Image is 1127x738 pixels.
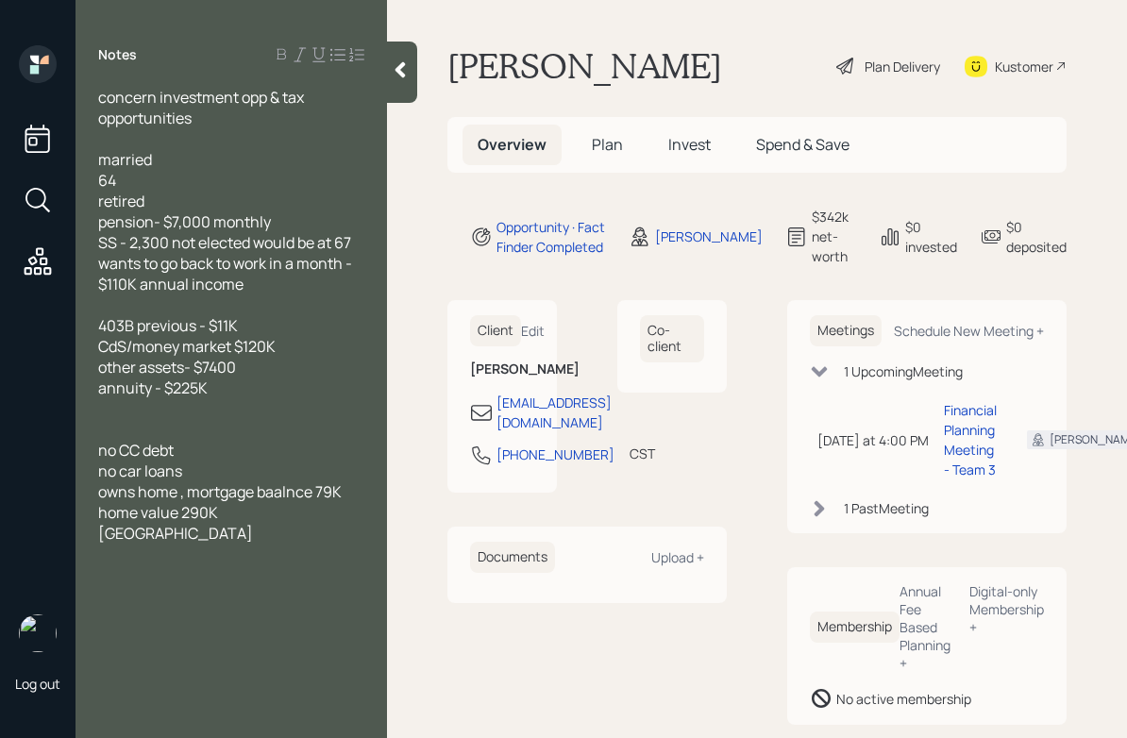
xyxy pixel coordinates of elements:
div: [PERSON_NAME] [655,226,763,246]
span: 403B previous - $11K CdS/money market $120K other assets- $7400 annuity - $225K [98,315,276,398]
h6: [PERSON_NAME] [470,361,534,377]
h6: Documents [470,542,555,573]
div: [EMAIL_ADDRESS][DOMAIN_NAME] [496,393,612,432]
span: Invest [668,134,711,155]
img: aleksandra-headshot.png [19,614,57,652]
div: [PHONE_NUMBER] [496,444,614,464]
div: 1 Upcoming Meeting [844,361,963,381]
div: Schedule New Meeting + [894,322,1044,340]
span: Spend & Save [756,134,849,155]
span: concern investment opp & tax opportunities [98,87,307,128]
div: Financial Planning Meeting - Team 3 [944,400,997,479]
div: Digital-only Membership + [969,582,1044,636]
h6: Client [470,315,521,346]
span: Overview [478,134,547,155]
h6: Co-client [640,315,704,362]
label: Notes [98,45,137,64]
h6: Meetings [810,315,882,346]
div: Kustomer [995,57,1053,76]
div: No active membership [836,689,971,709]
div: Log out [15,675,60,693]
div: [DATE] at 4:00 PM [817,430,929,450]
div: Plan Delivery [865,57,940,76]
div: $0 deposited [1006,217,1067,257]
span: no CC debt no car loans owns home , mortgage baalnce 79K home value 290K [GEOGRAPHIC_DATA] [98,440,342,544]
div: Opportunity · Fact Finder Completed [496,217,606,257]
div: Upload + [651,548,704,566]
div: Edit [521,322,545,340]
div: Annual Fee Based Planning + [900,582,954,672]
div: $342k net-worth [812,207,856,266]
div: $0 invested [905,217,957,257]
span: Plan [592,134,623,155]
div: 1 Past Meeting [844,498,929,518]
h1: [PERSON_NAME] [447,45,722,87]
span: married 64 retired pension- $7,000 monthly SS - 2,300 not elected would be at 67 wants to go back... [98,149,355,294]
h6: Membership [810,612,900,643]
